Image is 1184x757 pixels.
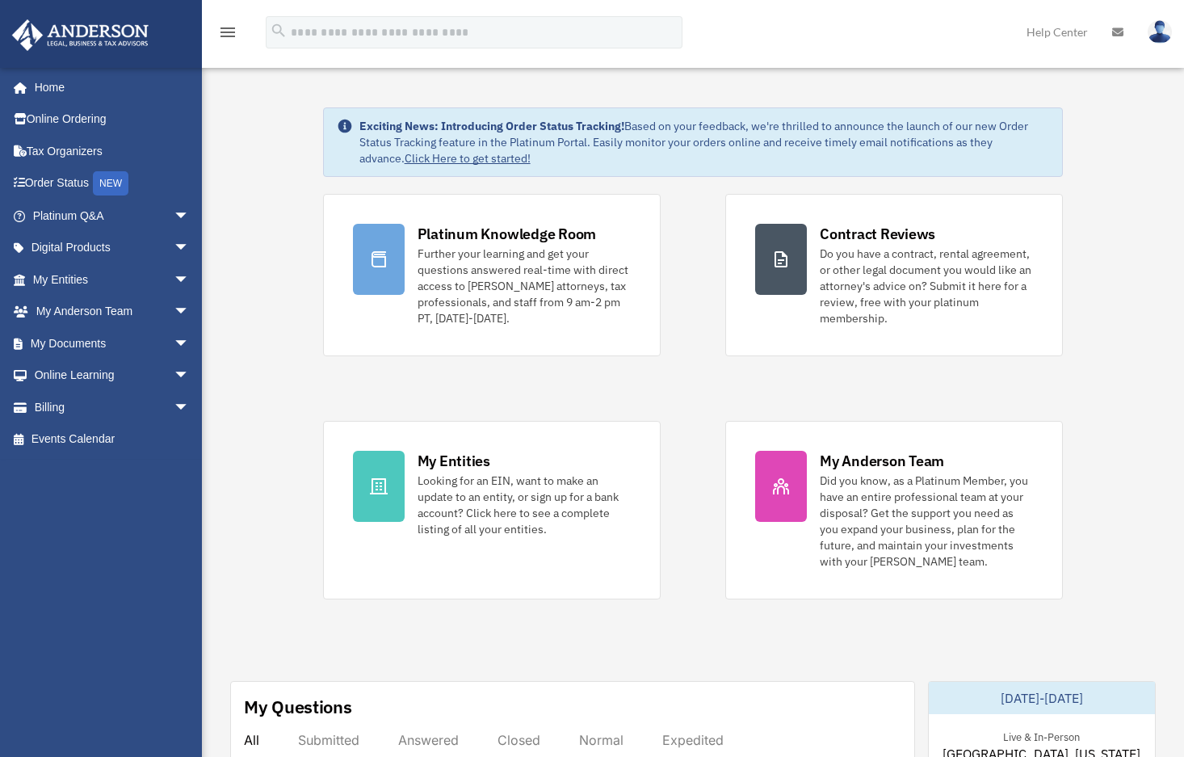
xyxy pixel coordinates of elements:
div: NEW [93,171,128,196]
div: Looking for an EIN, want to make an update to an entity, or sign up for a bank account? Click her... [418,473,631,537]
div: Normal [579,732,623,748]
i: menu [218,23,237,42]
a: Platinum Knowledge Room Further your learning and get your questions answered real-time with dire... [323,194,661,356]
div: Closed [498,732,540,748]
span: arrow_drop_down [174,360,206,393]
span: arrow_drop_down [174,200,206,233]
a: Platinum Q&Aarrow_drop_down [11,200,214,232]
a: Home [11,71,206,103]
div: Based on your feedback, we're thrilled to announce the launch of our new Order Status Tracking fe... [359,118,1050,166]
a: Digital Productsarrow_drop_down [11,232,214,264]
a: Billingarrow_drop_down [11,391,214,423]
span: arrow_drop_down [174,263,206,296]
div: My Questions [244,695,352,719]
div: My Anderson Team [820,451,944,471]
i: search [270,22,288,40]
div: Answered [398,732,459,748]
span: arrow_drop_down [174,391,206,424]
div: Further your learning and get your questions answered real-time with direct access to [PERSON_NAM... [418,246,631,326]
div: [DATE]-[DATE] [929,682,1156,714]
a: My Documentsarrow_drop_down [11,327,214,360]
div: My Entities [418,451,490,471]
a: My Anderson Teamarrow_drop_down [11,296,214,328]
a: Contract Reviews Do you have a contract, rental agreement, or other legal document you would like... [725,194,1063,356]
div: Expedited [662,732,724,748]
a: Events Calendar [11,423,214,456]
div: Do you have a contract, rental agreement, or other legal document you would like an attorney's ad... [820,246,1033,326]
a: Online Learningarrow_drop_down [11,360,214,392]
div: Submitted [298,732,359,748]
div: All [244,732,259,748]
img: Anderson Advisors Platinum Portal [7,19,153,51]
a: Order StatusNEW [11,167,214,200]
span: arrow_drop_down [174,296,206,329]
div: Platinum Knowledge Room [418,224,597,244]
a: Tax Organizers [11,135,214,167]
div: Contract Reviews [820,224,935,244]
a: menu [218,28,237,42]
a: Click Here to get started! [405,151,531,166]
div: Did you know, as a Platinum Member, you have an entire professional team at your disposal? Get th... [820,473,1033,570]
a: My Entities Looking for an EIN, want to make an update to an entity, or sign up for a bank accoun... [323,421,661,599]
span: arrow_drop_down [174,232,206,265]
a: Online Ordering [11,103,214,136]
a: My Anderson Team Did you know, as a Platinum Member, you have an entire professional team at your... [725,421,1063,599]
span: arrow_drop_down [174,327,206,360]
img: User Pic [1148,20,1172,44]
a: My Entitiesarrow_drop_down [11,263,214,296]
strong: Exciting News: Introducing Order Status Tracking! [359,119,624,133]
div: Live & In-Person [990,727,1093,744]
